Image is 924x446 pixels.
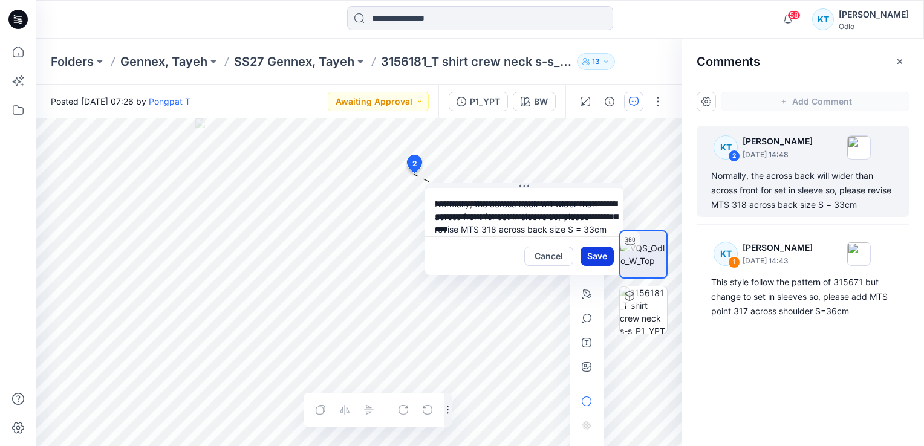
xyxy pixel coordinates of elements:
[600,92,619,111] button: Details
[149,96,190,106] a: Pongpat T
[234,53,354,70] a: SS27 Gennex, Tayeh
[728,256,740,268] div: 1
[697,54,760,69] h2: Comments
[51,95,190,108] span: Posted [DATE] 07:26 by
[513,92,556,111] button: BW
[812,8,834,30] div: KT
[592,55,600,68] p: 13
[51,53,94,70] a: Folders
[620,286,667,334] img: 3156181_T shirt crew neck s-s_P1_YPT BW
[728,150,740,162] div: 2
[839,7,909,22] div: [PERSON_NAME]
[743,241,813,255] p: [PERSON_NAME]
[714,242,738,266] div: KT
[120,53,207,70] a: Gennex, Tayeh
[787,10,801,20] span: 58
[381,53,572,70] p: 3156181_T shirt crew neck s-s_P1_YPT
[620,242,666,267] img: VQS_Odlo_W_Top
[839,22,909,31] div: Odlo
[743,134,813,149] p: [PERSON_NAME]
[534,95,548,108] div: BW
[412,158,417,169] span: 2
[577,53,615,70] button: 13
[711,169,895,212] div: Normally, the across back will wider than across front for set in sleeve so, please revise MTS 31...
[714,135,738,160] div: KT
[470,95,500,108] div: P1_YPT
[524,247,573,266] button: Cancel
[449,92,508,111] button: P1_YPT
[721,92,909,111] button: Add Comment
[711,275,895,318] div: This style follow the pattern of 315671 but change to set in sleeves so, please add MTS point 317...
[581,247,614,266] button: Save
[743,149,813,161] p: [DATE] 14:48
[743,255,813,267] p: [DATE] 14:43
